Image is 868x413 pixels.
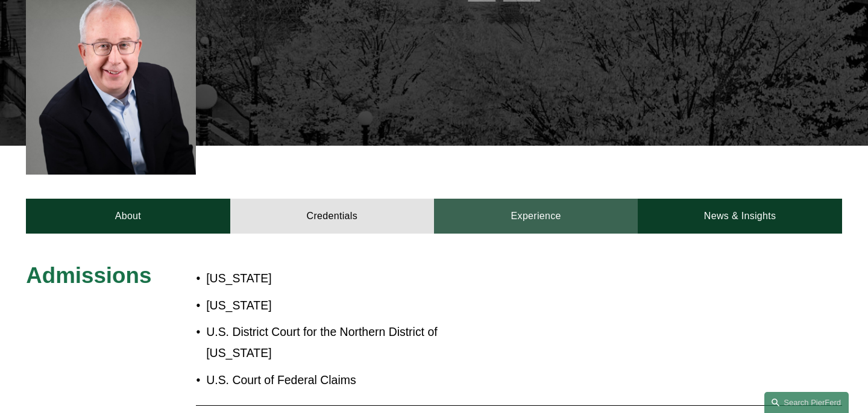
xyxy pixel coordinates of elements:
p: U.S. Court of Federal Claims [206,370,502,391]
a: Credentials [230,199,434,234]
a: News & Insights [638,199,841,234]
a: About [26,199,230,234]
a: Experience [434,199,638,234]
span: Admissions [26,263,151,288]
p: U.S. District Court for the Northern District of [US_STATE] [206,321,502,364]
a: Search this site [764,392,849,413]
p: [US_STATE] [206,295,502,316]
p: [US_STATE] [206,268,502,289]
